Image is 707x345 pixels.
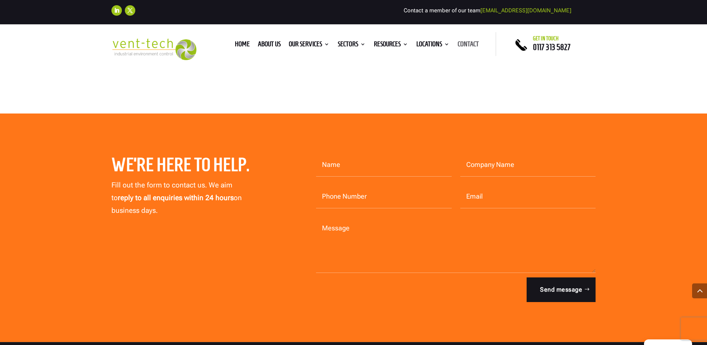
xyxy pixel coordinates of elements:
[316,185,452,208] input: Phone Number
[111,38,197,60] img: 2023-09-27T08_35_16.549ZVENT-TECH---Clear-background
[118,193,234,202] strong: reply to all enquiries within 24 hours
[458,41,479,50] a: Contact
[111,181,232,202] span: Fill out the form to contact us. We aim to
[533,35,559,41] span: Get in touch
[374,41,408,50] a: Resources
[125,5,135,16] a: Follow on X
[460,153,596,177] input: Company Name
[533,43,571,52] a: 0117 313 5827
[404,7,571,14] span: Contact a member of our team
[480,7,571,14] a: [EMAIL_ADDRESS][DOMAIN_NAME]
[338,41,366,50] a: Sectors
[235,41,250,50] a: Home
[289,41,329,50] a: Our Services
[111,153,267,180] h2: We’re here to help.
[111,5,122,16] a: Follow on LinkedIn
[258,41,281,50] a: About us
[527,277,596,302] button: Send message
[316,153,452,177] input: Name
[460,185,596,208] input: Email
[416,41,449,50] a: Locations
